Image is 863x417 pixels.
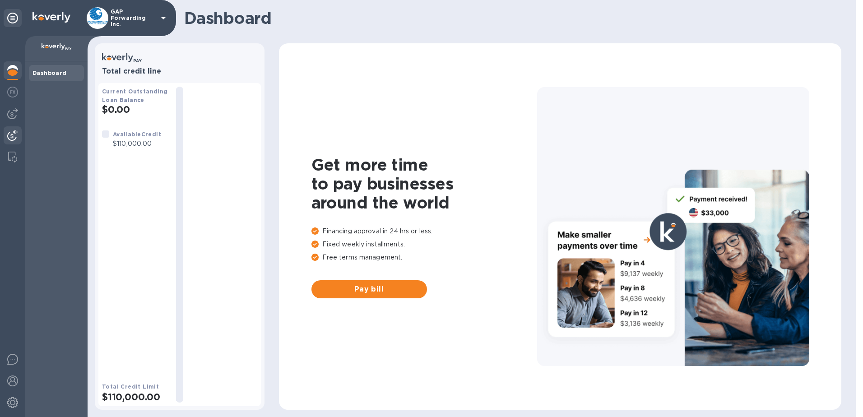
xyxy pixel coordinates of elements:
h1: Get more time to pay businesses around the world [311,155,537,212]
p: $110,000.00 [113,139,161,148]
h2: $0.00 [102,104,169,115]
h1: Dashboard [184,9,837,28]
b: Current Outstanding Loan Balance [102,88,168,103]
img: Foreign exchange [7,87,18,97]
b: Dashboard [32,69,67,76]
b: Total Credit Limit [102,383,159,390]
img: Logo [32,12,70,23]
p: GAP Forwarding Inc. [111,9,156,28]
b: Available Credit [113,131,161,138]
h3: Total credit line [102,67,257,76]
h2: $110,000.00 [102,391,169,403]
button: Pay bill [311,280,427,298]
p: Fixed weekly installments. [311,240,537,249]
span: Pay bill [319,284,420,295]
p: Financing approval in 24 hrs or less. [311,227,537,236]
p: Free terms management. [311,253,537,262]
div: Unpin categories [4,9,22,27]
